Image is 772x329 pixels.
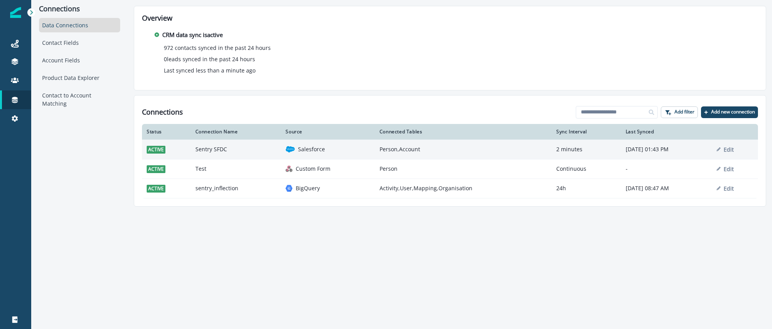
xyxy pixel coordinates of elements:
[298,145,325,153] p: Salesforce
[717,165,734,173] button: Edit
[142,14,758,23] h2: Overview
[142,140,758,159] a: activeSentry SFDCsalesforceSalesforcePerson,Account2 minutes[DATE] 01:43 PMEdit
[552,179,621,198] td: 24h
[552,140,621,159] td: 2 minutes
[380,129,547,135] div: Connected Tables
[286,165,293,172] img: custom form
[142,159,758,179] a: activeTestcustom formCustom FormPersonContinuous-Edit
[724,185,734,192] p: Edit
[296,184,320,192] p: BigQuery
[191,159,281,179] td: Test
[10,7,21,18] img: Inflection
[375,159,552,179] td: Person
[164,44,271,52] p: 972 contacts synced in the past 24 hours
[711,109,755,115] p: Add new connection
[162,30,223,39] p: CRM data sync is active
[556,129,616,135] div: Sync Interval
[39,71,120,85] div: Product Data Explorer
[286,129,370,135] div: Source
[724,165,734,173] p: Edit
[674,109,694,115] p: Add filter
[626,129,708,135] div: Last Synced
[701,106,758,118] button: Add new connection
[375,179,552,198] td: Activity,User,Mapping,Organisation
[147,165,165,173] span: active
[142,108,183,117] h1: Connections
[195,129,277,135] div: Connection Name
[191,140,281,159] td: Sentry SFDC
[626,184,708,192] p: [DATE] 08:47 AM
[147,129,186,135] div: Status
[39,18,120,32] div: Data Connections
[286,145,295,154] img: salesforce
[164,66,256,74] p: Last synced less than a minute ago
[296,165,330,173] p: Custom Form
[717,146,734,153] button: Edit
[375,140,552,159] td: Person,Account
[164,55,255,63] p: 0 leads synced in the past 24 hours
[626,145,708,153] p: [DATE] 01:43 PM
[39,35,120,50] div: Contact Fields
[661,106,698,118] button: Add filter
[717,185,734,192] button: Edit
[39,5,120,13] p: Connections
[142,179,758,198] a: activesentry_inflectionbigqueryBigQueryActivity,User,Mapping,Organisation24h[DATE] 08:47 AMEdit
[191,179,281,198] td: sentry_inflection
[286,185,293,192] img: bigquery
[626,165,708,173] p: -
[147,146,165,154] span: active
[147,185,165,193] span: active
[39,88,120,111] div: Contact to Account Matching
[724,146,734,153] p: Edit
[39,53,120,67] div: Account Fields
[552,159,621,179] td: Continuous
